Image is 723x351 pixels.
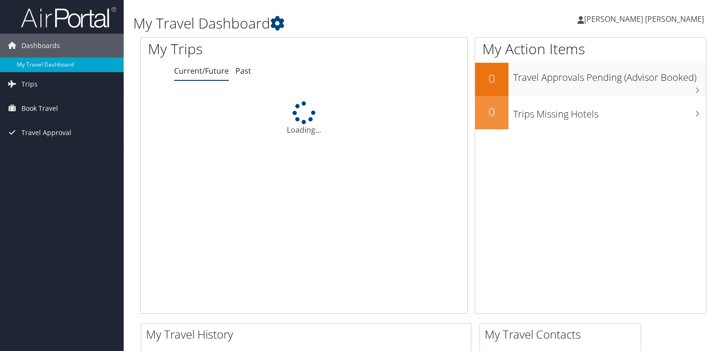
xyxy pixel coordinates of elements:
h1: My Action Items [475,39,706,59]
h3: Trips Missing Hotels [513,103,706,121]
h3: Travel Approvals Pending (Advisor Booked) [513,66,706,84]
span: Book Travel [21,97,58,120]
div: Loading... [141,101,467,136]
img: airportal-logo.png [21,6,116,29]
h2: My Travel Contacts [485,326,641,342]
h1: My Trips [148,39,324,59]
span: Trips [21,72,38,96]
span: [PERSON_NAME] [PERSON_NAME] [584,14,704,24]
a: 0Trips Missing Hotels [475,96,706,129]
a: Current/Future [174,66,229,76]
a: Past [235,66,251,76]
a: [PERSON_NAME] [PERSON_NAME] [577,5,713,33]
h2: My Travel History [146,326,471,342]
h2: 0 [475,104,508,120]
span: Dashboards [21,34,60,58]
span: Travel Approval [21,121,71,145]
h1: My Travel Dashboard [133,13,520,33]
h2: 0 [475,70,508,87]
a: 0Travel Approvals Pending (Advisor Booked) [475,63,706,96]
